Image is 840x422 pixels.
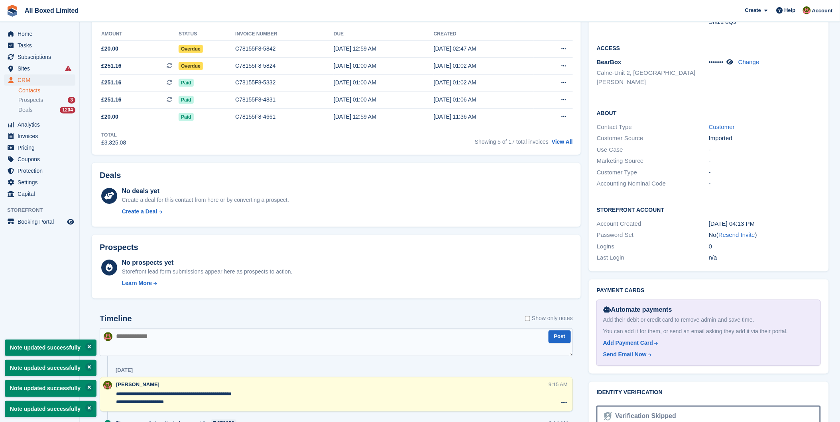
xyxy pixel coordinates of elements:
[18,74,65,86] span: CRM
[434,28,534,41] th: Created
[597,231,709,240] div: Password Set
[179,62,203,70] span: Overdue
[709,231,821,240] div: No
[4,51,75,63] a: menu
[122,279,293,287] a: Learn More
[4,63,75,74] a: menu
[597,242,709,251] div: Logins
[100,315,132,324] h2: Timeline
[18,87,75,94] a: Contacts
[18,142,65,153] span: Pricing
[4,142,75,153] a: menu
[597,109,821,117] h2: About
[334,78,434,87] div: [DATE] 01:00 AM
[68,97,75,104] div: 3
[4,40,75,51] a: menu
[18,96,43,104] span: Prospects
[597,59,622,65] span: BearBox
[597,168,709,177] div: Customer Type
[4,165,75,176] a: menu
[745,6,761,14] span: Create
[525,315,530,323] input: Show only notes
[18,177,65,188] span: Settings
[603,305,814,315] div: Automate payments
[100,28,179,41] th: Amount
[434,78,534,87] div: [DATE] 01:02 AM
[475,139,549,145] span: Showing 5 of 17 total invoices
[60,107,75,113] div: 1204
[4,74,75,86] a: menu
[4,131,75,142] a: menu
[434,96,534,104] div: [DATE] 01:06 AM
[709,253,821,262] div: n/a
[4,154,75,165] a: menu
[597,145,709,154] div: Use Case
[603,328,814,336] div: You can add it for them, or send an email asking they add it via their portal.
[434,113,534,121] div: [DATE] 11:36 AM
[5,360,96,376] p: Note updated successfully
[597,44,821,52] h2: Access
[434,62,534,70] div: [DATE] 01:02 AM
[597,287,821,294] h2: Payment cards
[122,279,152,287] div: Learn More
[100,243,138,252] h2: Prospects
[597,390,821,396] h2: Identity verification
[709,156,821,166] div: -
[18,28,65,39] span: Home
[597,156,709,166] div: Marketing Source
[709,168,821,177] div: -
[4,216,75,227] a: menu
[18,51,65,63] span: Subscriptions
[18,131,65,142] span: Invoices
[597,134,709,143] div: Customer Source
[334,28,434,41] th: Due
[18,106,33,114] span: Deals
[334,62,434,70] div: [DATE] 01:00 AM
[709,123,735,130] a: Customer
[101,62,122,70] span: £251.16
[18,188,65,199] span: Capital
[66,217,75,227] a: Preview store
[179,96,193,104] span: Paid
[709,59,724,65] span: •••••••
[709,145,821,154] div: -
[552,139,573,145] a: View All
[18,165,65,176] span: Protection
[709,18,821,27] div: SN11 8QJ
[597,253,709,262] div: Last Login
[235,113,334,121] div: C78155F8-4661
[709,242,821,251] div: 0
[603,316,814,324] div: Add their debit or credit card to remove admin and save time.
[604,412,612,421] img: Identity Verification Ready
[4,188,75,199] a: menu
[179,79,193,87] span: Paid
[738,59,759,65] a: Change
[100,171,121,180] h2: Deals
[116,382,159,388] span: [PERSON_NAME]
[101,96,122,104] span: £251.16
[18,106,75,114] a: Deals 1204
[65,65,71,72] i: Smart entry sync failures have occurred
[122,196,289,204] div: Create a deal for this contact from here or by converting a prospect.
[18,216,65,227] span: Booking Portal
[803,6,811,14] img: Sharon Hawkins
[334,96,434,104] div: [DATE] 01:00 AM
[101,45,118,53] span: £20.00
[6,5,18,17] img: stora-icon-8386f47178a22dfd0bd8f6a31ec36ba5ce8667c1dd55bd0f319d3a0aa187defe.svg
[101,113,118,121] span: £20.00
[122,207,157,216] div: Create a Deal
[597,68,709,86] li: Calne-Unit 2, [GEOGRAPHIC_DATA][PERSON_NAME]
[709,179,821,188] div: -
[235,62,334,70] div: C78155F8-5824
[101,78,122,87] span: £251.16
[179,45,203,53] span: Overdue
[549,381,568,389] div: 9:15 AM
[334,45,434,53] div: [DATE] 12:59 AM
[22,4,82,17] a: All Boxed Limited
[235,96,334,104] div: C78155F8-4831
[116,367,133,374] div: [DATE]
[4,28,75,39] a: menu
[716,231,757,238] span: ( )
[5,380,96,397] p: Note updated successfully
[597,123,709,132] div: Contact Type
